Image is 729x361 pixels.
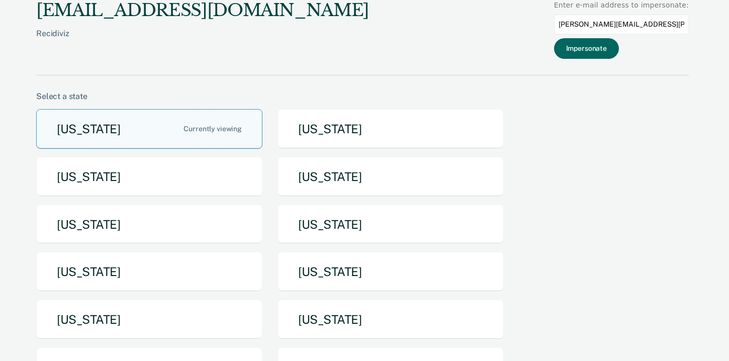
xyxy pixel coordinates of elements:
[278,300,504,339] button: [US_STATE]
[554,15,689,34] input: Enter an email to impersonate...
[36,92,689,101] div: Select a state
[36,205,262,244] button: [US_STATE]
[36,300,262,339] button: [US_STATE]
[278,252,504,292] button: [US_STATE]
[36,252,262,292] button: [US_STATE]
[36,109,262,149] button: [US_STATE]
[278,205,504,244] button: [US_STATE]
[36,157,262,197] button: [US_STATE]
[554,38,619,59] button: Impersonate
[36,29,369,54] div: Recidiviz
[278,157,504,197] button: [US_STATE]
[278,109,504,149] button: [US_STATE]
